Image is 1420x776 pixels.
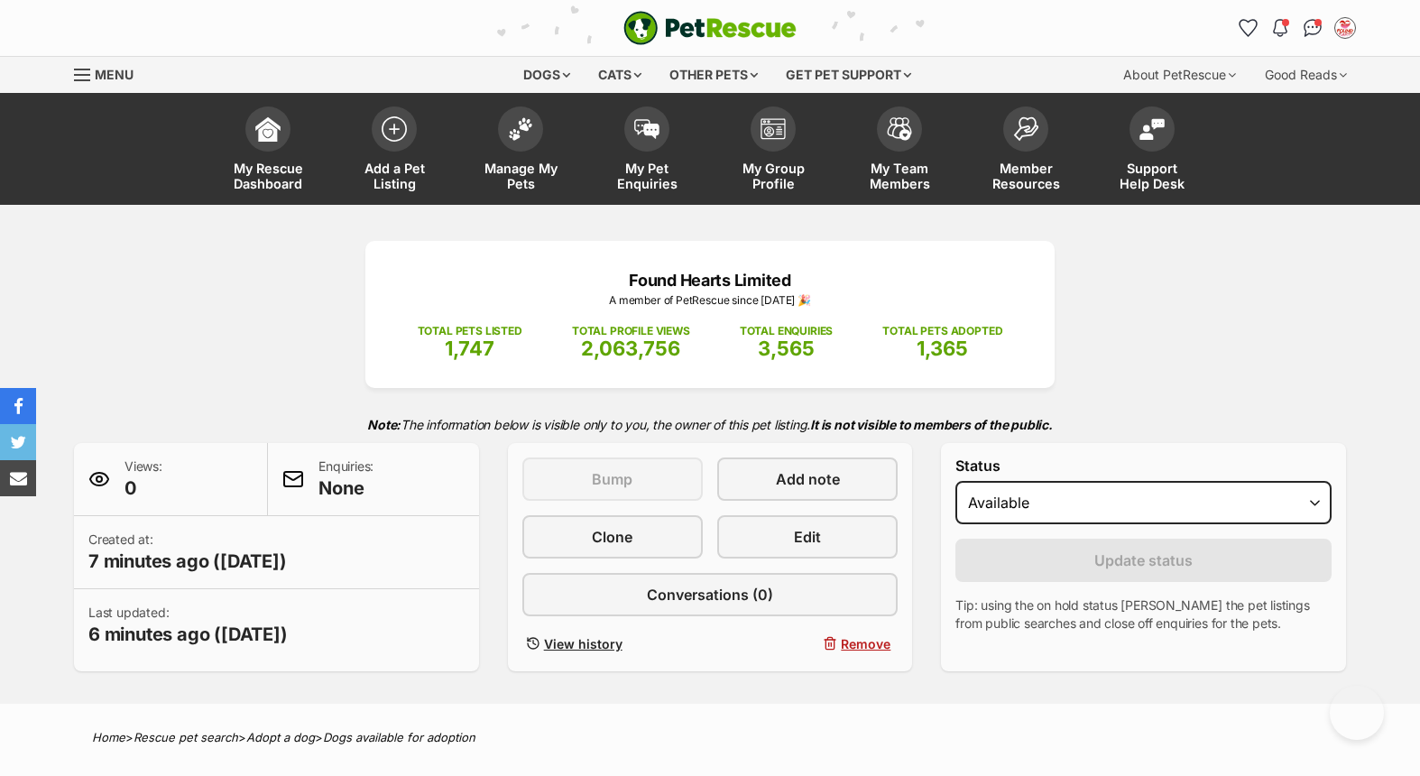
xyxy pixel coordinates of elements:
[457,97,584,205] a: Manage My Pets
[88,622,288,647] span: 6 minutes ago ([DATE])
[1336,19,1354,37] img: VIC Dogs profile pic
[205,97,331,205] a: My Rescue Dashboard
[522,631,703,657] a: View history
[522,573,899,616] a: Conversations (0)
[592,526,632,548] span: Clone
[508,117,533,141] img: manage-my-pets-icon-02211641906a0b7f246fdf0571729dbe1e7629f14944591b6c1af311fb30b64b.svg
[955,539,1332,582] button: Update status
[657,57,770,93] div: Other pets
[887,117,912,141] img: team-members-icon-5396bd8760b3fe7c0b43da4ab00e1e3bb1a5d9ba89233759b79545d2d3fc5d0d.svg
[1273,19,1287,37] img: notifications-46538b983faf8c2785f20acdc204bb7945ddae34d4c08c2a6579f10ce5e182be.svg
[584,97,710,205] a: My Pet Enquiries
[92,730,125,744] a: Home
[606,161,687,191] span: My Pet Enquiries
[1111,57,1249,93] div: About PetRescue
[859,161,940,191] span: My Team Members
[382,116,407,142] img: add-pet-listing-icon-0afa8454b4691262ce3f59096e99ab1cd57d4a30225e0717b998d2c9b9846f56.svg
[955,596,1332,633] p: Tip: using the on hold status [PERSON_NAME] the pet listings from public searches and close off e...
[776,468,840,490] span: Add note
[1111,161,1193,191] span: Support Help Desk
[95,67,134,82] span: Menu
[323,730,475,744] a: Dogs available for adoption
[1233,14,1262,42] a: Favourites
[1298,14,1327,42] a: Conversations
[810,417,1053,432] strong: It is not visible to members of the public.
[1330,686,1384,740] iframe: Help Scout Beacon - Open
[1233,14,1360,42] ul: Account quick links
[544,634,622,653] span: View history
[733,161,814,191] span: My Group Profile
[623,11,797,45] img: logo-e224e6f780fb5917bec1dbf3a21bbac754714ae5b6737aabdf751b685950b380.svg
[592,468,632,490] span: Bump
[354,161,435,191] span: Add a Pet Listing
[1094,550,1193,571] span: Update status
[773,57,924,93] div: Get pet support
[522,515,703,559] a: Clone
[392,292,1028,309] p: A member of PetRescue since [DATE] 🎉
[445,337,494,360] span: 1,747
[717,457,898,501] a: Add note
[88,549,287,574] span: 7 minutes ago ([DATE])
[392,268,1028,292] p: Found Hearts Limited
[88,531,287,574] p: Created at:
[1139,118,1165,140] img: help-desk-icon-fdf02630f3aa405de69fd3d07c3f3aa587a6932b1a1747fa1d2bba05be0121f9.svg
[841,634,890,653] span: Remove
[124,476,162,501] span: 0
[758,337,815,360] span: 3,565
[134,730,238,744] a: Rescue pet search
[1331,14,1360,42] button: My account
[246,730,315,744] a: Adopt a dog
[367,417,401,432] strong: Note:
[572,323,690,339] p: TOTAL PROFILE VIEWS
[963,97,1089,205] a: Member Resources
[124,457,162,501] p: Views:
[882,323,1002,339] p: TOTAL PETS ADOPTED
[88,604,288,647] p: Last updated:
[255,116,281,142] img: dashboard-icon-eb2f2d2d3e046f16d808141f083e7271f6b2e854fb5c12c21221c1fb7104beca.svg
[794,526,821,548] span: Edit
[623,11,797,45] a: PetRescue
[418,323,522,339] p: TOTAL PETS LISTED
[318,476,373,501] span: None
[318,457,373,501] p: Enquiries:
[1266,14,1295,42] button: Notifications
[74,57,146,89] a: Menu
[480,161,561,191] span: Manage My Pets
[47,731,1373,744] div: > > >
[717,631,898,657] button: Remove
[1252,57,1360,93] div: Good Reads
[710,97,836,205] a: My Group Profile
[955,457,1332,474] label: Status
[1304,19,1323,37] img: chat-41dd97257d64d25036548639549fe6c8038ab92f7586957e7f3b1b290dea8141.svg
[836,97,963,205] a: My Team Members
[522,457,703,501] button: Bump
[227,161,309,191] span: My Rescue Dashboard
[985,161,1066,191] span: Member Resources
[717,515,898,559] a: Edit
[1089,97,1215,205] a: Support Help Desk
[647,584,773,605] span: Conversations (0)
[761,118,786,140] img: group-profile-icon-3fa3cf56718a62981997c0bc7e787c4b2cf8bcc04b72c1350f741eb67cf2f40e.svg
[917,337,968,360] span: 1,365
[511,57,583,93] div: Dogs
[740,323,833,339] p: TOTAL ENQUIRIES
[586,57,654,93] div: Cats
[331,97,457,205] a: Add a Pet Listing
[634,119,659,139] img: pet-enquiries-icon-7e3ad2cf08bfb03b45e93fb7055b45f3efa6380592205ae92323e6603595dc1f.svg
[581,337,680,360] span: 2,063,756
[74,406,1346,443] p: The information below is visible only to you, the owner of this pet listing.
[1013,116,1038,141] img: member-resources-icon-8e73f808a243e03378d46382f2149f9095a855e16c252ad45f914b54edf8863c.svg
